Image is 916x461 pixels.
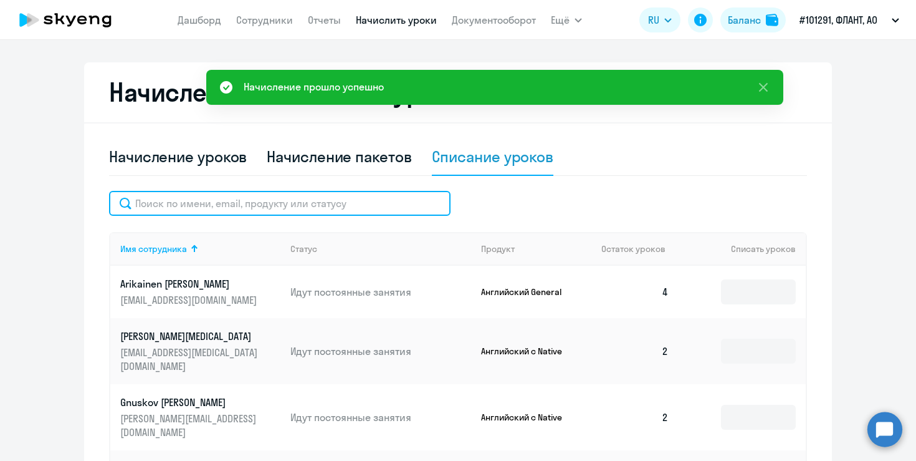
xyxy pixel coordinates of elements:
[178,14,221,26] a: Дашборд
[551,7,582,32] button: Ещё
[720,7,786,32] button: Балансbalance
[481,346,575,357] p: Английский с Native
[551,12,570,27] span: Ещё
[109,191,451,216] input: Поиск по имени, email, продукту или статусу
[679,232,806,266] th: Списать уроков
[120,412,260,439] p: [PERSON_NAME][EMAIL_ADDRESS][DOMAIN_NAME]
[120,293,260,307] p: [EMAIL_ADDRESS][DOMAIN_NAME]
[481,243,592,255] div: Продукт
[120,277,280,307] a: Arikainen [PERSON_NAME][EMAIL_ADDRESS][DOMAIN_NAME]
[290,285,471,299] p: Идут постоянные занятия
[267,147,411,167] div: Начисление пакетов
[120,277,260,291] p: Arikainen [PERSON_NAME]
[290,243,471,255] div: Статус
[648,12,659,27] span: RU
[308,14,341,26] a: Отчеты
[356,14,437,26] a: Начислить уроки
[244,79,384,94] div: Начисление прошло успешно
[290,344,471,358] p: Идут постоянные занятия
[452,14,536,26] a: Документооборот
[120,346,260,373] p: [EMAIL_ADDRESS][MEDICAL_DATA][DOMAIN_NAME]
[799,12,877,27] p: #101291, ФЛАНТ, АО
[601,243,679,255] div: Остаток уроков
[639,7,680,32] button: RU
[591,318,679,384] td: 2
[120,329,280,373] a: [PERSON_NAME][MEDICAL_DATA][EMAIL_ADDRESS][MEDICAL_DATA][DOMAIN_NAME]
[591,384,679,450] td: 2
[728,12,761,27] div: Баланс
[236,14,293,26] a: Сотрудники
[120,395,260,409] p: Gnuskov [PERSON_NAME]
[290,243,317,255] div: Статус
[793,5,905,35] button: #101291, ФЛАНТ, АО
[601,243,666,255] span: Остаток уроков
[481,243,515,255] div: Продукт
[290,410,471,424] p: Идут постоянные занятия
[120,243,280,255] div: Имя сотрудника
[432,147,554,167] div: Списание уроков
[109,77,807,107] h2: Начисление и списание уроков
[109,147,247,167] div: Начисление уроков
[481,286,575,298] p: Английский General
[481,412,575,423] p: Английский с Native
[591,266,679,318] td: 4
[766,14,778,26] img: balance
[120,329,260,343] p: [PERSON_NAME][MEDICAL_DATA]
[120,395,280,439] a: Gnuskov [PERSON_NAME][PERSON_NAME][EMAIL_ADDRESS][DOMAIN_NAME]
[120,243,187,255] div: Имя сотрудника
